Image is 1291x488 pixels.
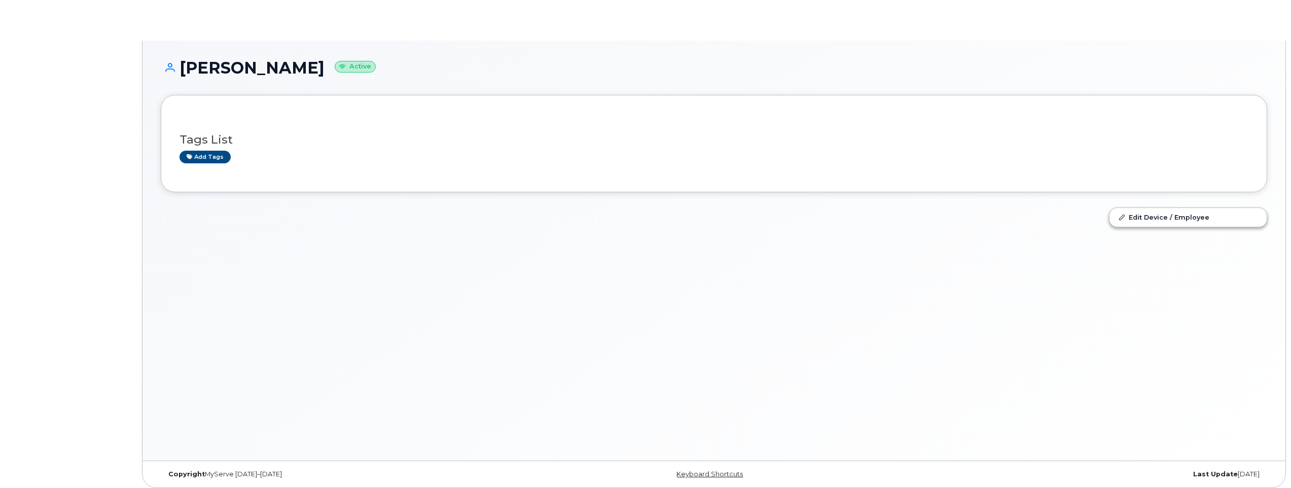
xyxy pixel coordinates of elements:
[1109,208,1267,226] a: Edit Device / Employee
[168,470,205,478] strong: Copyright
[1193,470,1238,478] strong: Last Update
[161,59,1267,77] h1: [PERSON_NAME]
[161,470,529,478] div: MyServe [DATE]–[DATE]
[180,133,1248,146] h3: Tags List
[180,151,231,163] a: Add tags
[335,61,376,73] small: Active
[676,470,743,478] a: Keyboard Shortcuts
[899,470,1267,478] div: [DATE]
